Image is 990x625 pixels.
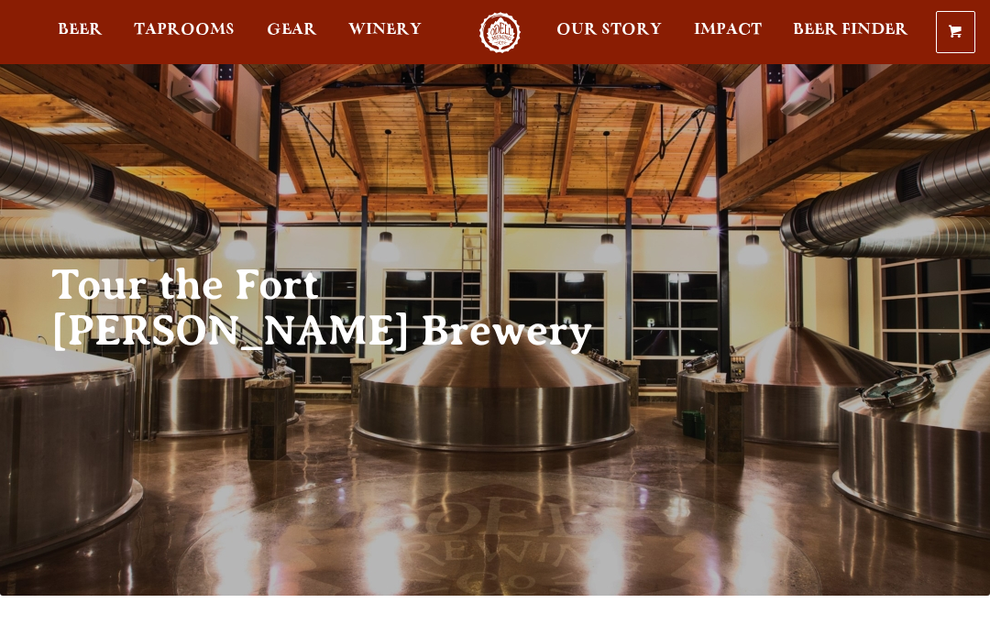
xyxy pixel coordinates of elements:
span: Our Story [556,23,662,38]
a: Beer Finder [781,12,920,53]
span: Beer Finder [793,23,908,38]
span: Impact [694,23,762,38]
a: Our Story [544,12,674,53]
a: Taprooms [122,12,247,53]
span: Winery [348,23,422,38]
span: Taprooms [134,23,235,38]
span: Gear [267,23,317,38]
a: Impact [682,12,774,53]
a: Winery [336,12,434,53]
a: Beer [46,12,115,53]
h2: Tour the Fort [PERSON_NAME] Brewery [51,262,623,354]
a: Odell Home [466,12,534,53]
span: Beer [58,23,103,38]
a: Gear [255,12,329,53]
